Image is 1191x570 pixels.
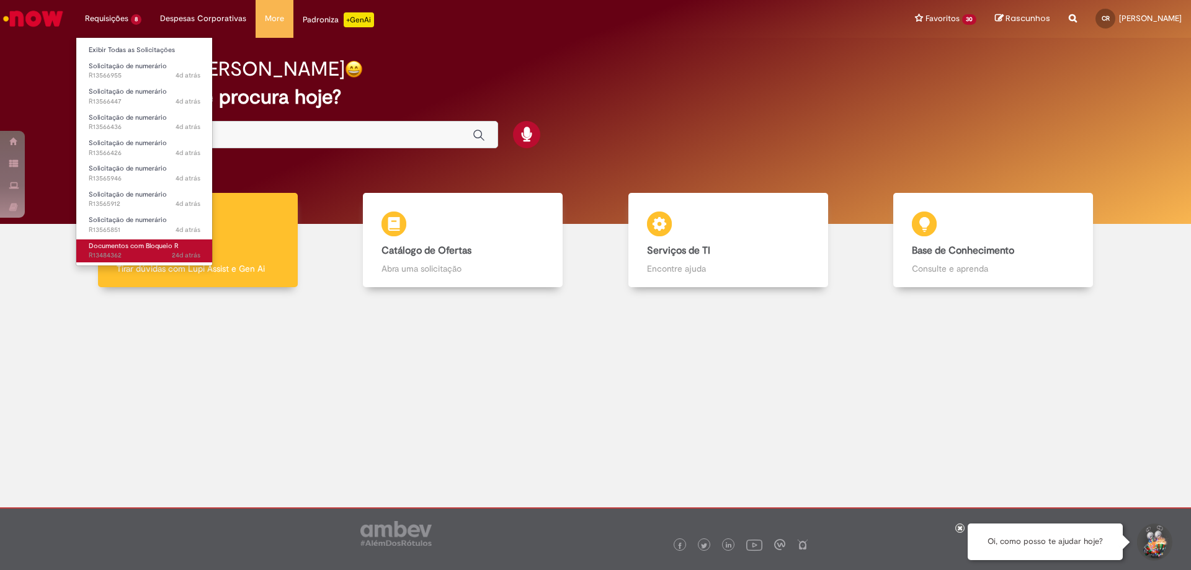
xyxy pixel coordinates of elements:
[726,542,732,550] img: logo_footer_linkedin.png
[1,6,65,31] img: ServiceNow
[176,225,200,234] span: 4d atrás
[647,244,710,257] b: Serviços de TI
[774,539,785,550] img: logo_footer_workplace.png
[176,199,200,208] span: 4d atrás
[176,199,200,208] time: 25/09/2025 10:55:35
[176,225,200,234] time: 25/09/2025 10:46:40
[176,71,200,80] time: 25/09/2025 14:32:46
[76,111,213,134] a: Aberto R13566436 : Solicitação de numerário
[85,12,128,25] span: Requisições
[89,97,200,107] span: R13566447
[797,539,808,550] img: logo_footer_naosei.png
[89,61,167,71] span: Solicitação de numerário
[1135,523,1172,561] button: Iniciar Conversa de Suporte
[176,97,200,106] span: 4d atrás
[76,136,213,159] a: Aberto R13566426 : Solicitação de numerário
[176,97,200,106] time: 25/09/2025 12:31:18
[1006,12,1050,24] span: Rascunhos
[861,193,1126,288] a: Base de Conhecimento Consulte e aprenda
[176,174,200,183] span: 4d atrás
[89,148,200,158] span: R13566426
[1119,13,1182,24] span: [PERSON_NAME]
[176,122,200,131] time: 25/09/2025 12:28:11
[160,12,246,25] span: Despesas Corporativas
[131,14,141,25] span: 8
[89,190,167,199] span: Solicitação de numerário
[76,162,213,185] a: Aberto R13565946 : Solicitação de numerário
[176,174,200,183] time: 25/09/2025 10:59:41
[89,138,167,148] span: Solicitação de numerário
[360,521,432,546] img: logo_footer_ambev_rotulo_gray.png
[926,12,960,25] span: Favoritos
[172,251,200,260] span: 24d atrás
[89,251,200,261] span: R13484362
[76,213,213,236] a: Aberto R13565851 : Solicitação de numerário
[89,87,167,96] span: Solicitação de numerário
[176,148,200,158] span: 4d atrás
[746,537,762,553] img: logo_footer_youtube.png
[89,122,200,132] span: R13566436
[968,523,1123,560] div: Oi, como posso te ajudar hoje?
[89,215,167,225] span: Solicitação de numerário
[89,164,167,173] span: Solicitação de numerário
[89,113,167,122] span: Solicitação de numerário
[76,43,213,57] a: Exibir Todas as Solicitações
[117,262,279,275] p: Tirar dúvidas com Lupi Assist e Gen Ai
[595,193,861,288] a: Serviços de TI Encontre ajuda
[381,262,544,275] p: Abra uma solicitação
[331,193,596,288] a: Catálogo de Ofertas Abra uma solicitação
[344,12,374,27] p: +GenAi
[89,71,200,81] span: R13566955
[65,193,331,288] a: Tirar dúvidas Tirar dúvidas com Lupi Assist e Gen Ai
[76,239,213,262] a: Aberto R13484362 : Documentos com Bloqueio R
[677,543,683,549] img: logo_footer_facebook.png
[265,12,284,25] span: More
[176,148,200,158] time: 25/09/2025 12:24:49
[176,71,200,80] span: 4d atrás
[76,60,213,82] a: Aberto R13566955 : Solicitação de numerário
[176,122,200,131] span: 4d atrás
[912,262,1074,275] p: Consulte e aprenda
[962,14,976,25] span: 30
[912,244,1014,257] b: Base de Conhecimento
[995,13,1050,25] a: Rascunhos
[76,37,213,266] ul: Requisições
[1102,14,1110,22] span: CR
[345,60,363,78] img: happy-face.png
[76,85,213,108] a: Aberto R13566447 : Solicitação de numerário
[303,12,374,27] div: Padroniza
[89,241,179,251] span: Documentos com Bloqueio R
[701,543,707,549] img: logo_footer_twitter.png
[107,58,345,80] h2: Bom dia, [PERSON_NAME]
[107,86,1084,108] h2: O que você procura hoje?
[647,262,810,275] p: Encontre ajuda
[89,225,200,235] span: R13565851
[89,174,200,184] span: R13565946
[172,251,200,260] time: 05/09/2025 11:24:33
[76,188,213,211] a: Aberto R13565912 : Solicitação de numerário
[381,244,471,257] b: Catálogo de Ofertas
[89,199,200,209] span: R13565912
